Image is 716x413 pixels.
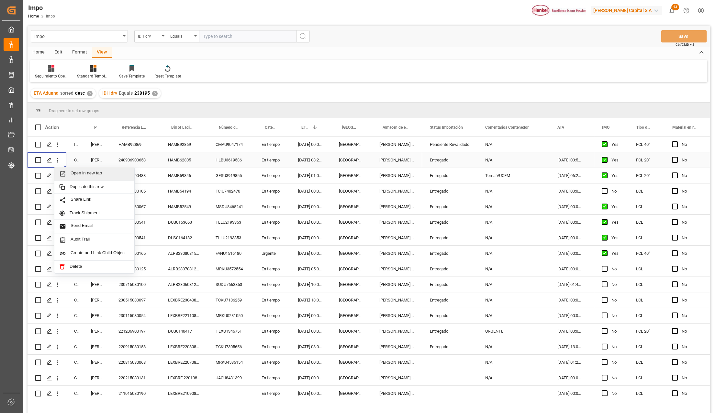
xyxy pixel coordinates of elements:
div: LCL [628,230,664,245]
div: MSDU8465241 [208,199,254,214]
div: In progress [66,137,83,152]
div: Completed [66,386,83,401]
div: UACU8431399 [208,370,254,385]
img: Henkel%20logo.jpg_1689854090.jpg [532,5,586,16]
div: [GEOGRAPHIC_DATA] [331,215,372,230]
div: TLLU2193353 [208,215,254,230]
div: [DATE] 00:00:00 [550,308,589,323]
div: En tiempo [254,308,290,323]
div: [PERSON_NAME] Tlalnepantla [372,183,422,199]
div: Entregado [430,199,470,214]
div: HLXU1346751 [208,324,254,339]
div: [DATE] 13:08:00 [550,339,589,354]
div: En tiempo [254,183,290,199]
div: HLBU3619586 [208,152,254,168]
div: [GEOGRAPHIC_DATA] [331,308,372,323]
div: LCL [628,308,664,323]
div: Completed [66,339,83,354]
div: SUDU7663853 [208,277,254,292]
div: En tiempo [254,355,290,370]
div: View [92,47,112,58]
div: N/A [477,370,550,385]
div: 220215080131 [111,370,160,385]
div: LCL [628,277,664,292]
div: TCKU7186259 [208,292,254,308]
div: En tiempo [254,199,290,214]
div: Format [67,47,92,58]
div: Save Template [119,73,145,79]
div: DUS0163663 [160,215,208,230]
div: [DATE] 00:00:00 [550,292,589,308]
div: Completed [66,355,83,370]
div: HAMB59846 [160,168,208,183]
div: [PERSON_NAME] Tlalnepantla [372,152,422,168]
div: [DATE] 01:43:00 [550,277,589,292]
div: 240406900541 [111,215,160,230]
span: Status Importación [430,125,463,130]
div: [GEOGRAPHIC_DATA] [331,152,372,168]
span: Ctrl/CMD + S [676,42,694,47]
div: [PERSON_NAME] Tlalnepantla [372,199,422,214]
div: Press SPACE to select this row. [594,199,710,215]
div: Press SPACE to select this row. [594,324,710,339]
div: [PERSON_NAME] Tlalnepantla [372,324,422,339]
div: Entregado [430,153,470,168]
div: [DATE] 00:00:00 [550,183,589,199]
div: Press SPACE to select this row. [594,308,710,324]
div: LCL [628,215,664,230]
div: Entregado [430,215,470,230]
span: 43 [671,4,679,10]
span: Tipo de Carga (LCL/FCL) [636,125,651,130]
div: [PERSON_NAME] [83,355,111,370]
span: desc [75,90,85,96]
div: Reset Template [154,73,181,79]
div: [DATE] 00:00:00 [290,324,331,339]
div: [GEOGRAPHIC_DATA] [331,246,372,261]
div: Yes [611,199,621,214]
span: Material en resguardo Y/N [672,125,697,130]
div: [DATE] 01:20:00 [550,355,589,370]
div: Press SPACE to select this row. [28,199,422,215]
div: Completed [66,292,83,308]
div: Press SPACE to select this row. [28,183,422,199]
div: Press SPACE to select this row. [28,386,422,401]
div: LEXBRE 220108122244 [160,370,208,385]
div: [PERSON_NAME] Tlalnepantla [372,339,422,354]
div: TLLU2193353 [208,230,254,245]
div: 211015080190 [111,386,160,401]
div: FCL 40" [628,137,664,152]
div: [PERSON_NAME] Tlalnepantla [372,137,422,152]
div: En tiempo [254,324,290,339]
div: [DATE] 05:00:00 [290,261,331,277]
div: Seguimiento Operativo [35,73,67,79]
div: Entregado [430,230,470,245]
div: URGENTE [477,324,550,339]
div: [PERSON_NAME] [83,386,111,401]
div: [PERSON_NAME] Tlalnepantla [372,277,422,292]
div: Impo [28,3,55,13]
div: [DATE] 00:00:00 [290,137,331,152]
div: Press SPACE to select this row. [594,230,710,246]
span: IDH drv [102,90,117,96]
div: Home [28,47,50,58]
div: Equals [170,32,192,39]
div: N/A [477,246,550,261]
div: [PERSON_NAME] Tlalnepantla [372,215,422,230]
div: N/A [477,183,550,199]
div: 220915080158 [111,339,160,354]
div: N/A [477,292,550,308]
div: No [682,215,702,230]
div: [DATE] 18:30:00 [290,292,331,308]
div: No [682,262,702,277]
div: [GEOGRAPHIC_DATA] [331,183,372,199]
div: Action [45,124,59,130]
div: [GEOGRAPHIC_DATA] [331,277,372,292]
div: N/A [477,277,550,292]
div: Press SPACE to select this row. [594,386,710,401]
button: open menu [134,30,167,42]
div: [DATE] 00:00:00 [290,230,331,245]
div: Press SPACE to select this row. [594,277,710,292]
div: [DATE] 01:00:00 [290,168,331,183]
div: [DATE] 00:00:00 [290,386,331,401]
div: [GEOGRAPHIC_DATA] [331,261,372,277]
